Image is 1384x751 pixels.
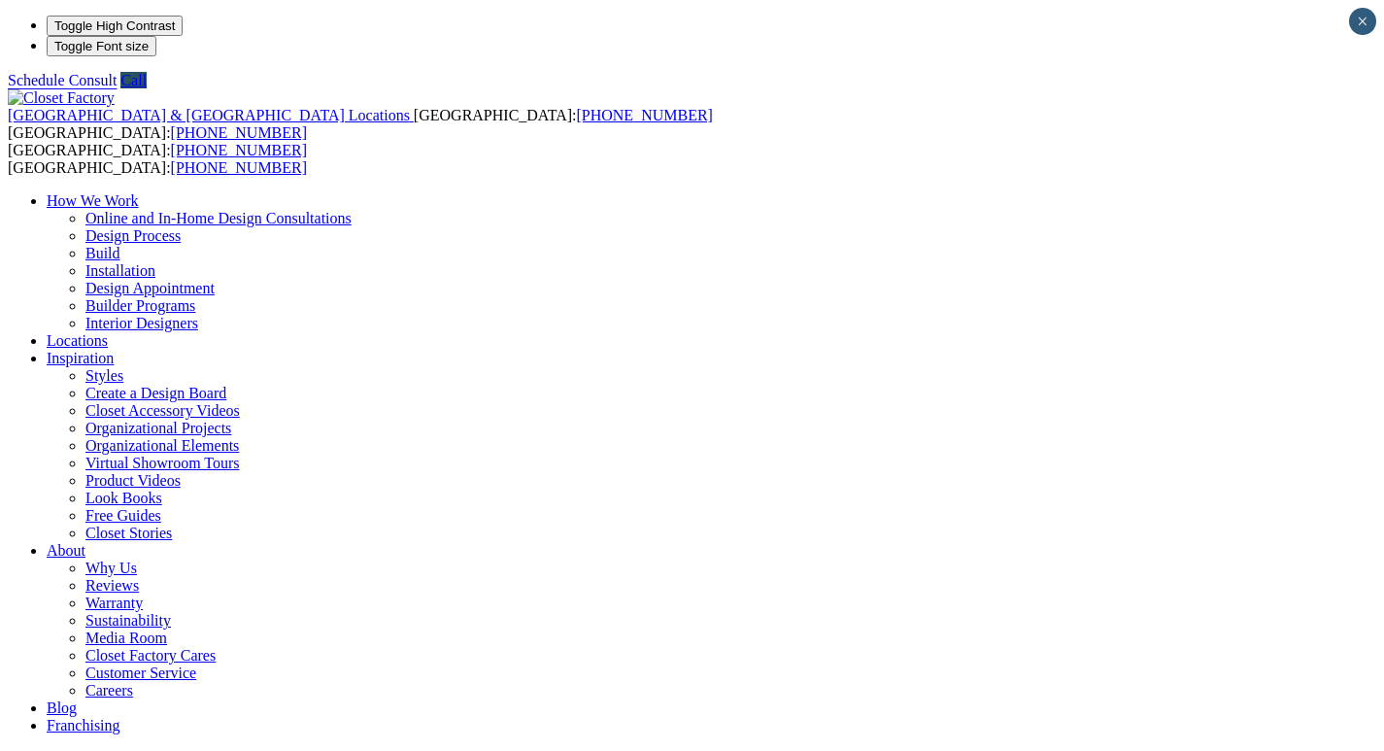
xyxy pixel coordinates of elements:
a: Styles [85,367,123,384]
a: Closet Factory Cares [85,647,216,664]
img: Closet Factory [8,89,115,107]
button: Toggle High Contrast [47,16,183,36]
a: Blog [47,700,77,716]
a: Why Us [85,560,137,576]
a: Warranty [85,595,143,611]
a: Free Guides [85,507,161,524]
a: Media Room [85,630,167,646]
a: Inspiration [47,350,114,366]
a: Build [85,245,120,261]
a: Organizational Projects [85,420,231,436]
a: Interior Designers [85,315,198,331]
a: Create a Design Board [85,385,226,401]
span: Toggle High Contrast [54,18,175,33]
a: Careers [85,682,133,699]
a: Closet Stories [85,525,172,541]
a: Product Videos [85,472,181,489]
a: [PHONE_NUMBER] [171,124,307,141]
a: Organizational Elements [85,437,239,454]
span: [GEOGRAPHIC_DATA]: [GEOGRAPHIC_DATA]: [8,142,307,176]
a: Reviews [85,577,139,594]
a: Online and In-Home Design Consultations [85,210,352,226]
a: Closet Accessory Videos [85,402,240,419]
a: [PHONE_NUMBER] [171,142,307,158]
span: [GEOGRAPHIC_DATA]: [GEOGRAPHIC_DATA]: [8,107,713,141]
a: Customer Service [85,665,196,681]
a: [PHONE_NUMBER] [171,159,307,176]
a: Sustainability [85,612,171,629]
a: Design Process [85,227,181,244]
span: Toggle Font size [54,39,149,53]
a: Franchising [47,717,120,734]
a: How We Work [47,192,139,209]
a: Call [120,72,147,88]
button: Close [1349,8,1376,35]
a: Schedule Consult [8,72,117,88]
a: About [47,542,85,559]
a: Design Appointment [85,280,215,296]
a: Builder Programs [85,297,195,314]
a: Virtual Showroom Tours [85,455,240,471]
a: Look Books [85,490,162,506]
button: Toggle Font size [47,36,156,56]
a: [GEOGRAPHIC_DATA] & [GEOGRAPHIC_DATA] Locations [8,107,414,123]
a: Locations [47,332,108,349]
span: [GEOGRAPHIC_DATA] & [GEOGRAPHIC_DATA] Locations [8,107,410,123]
a: Installation [85,262,155,279]
a: [PHONE_NUMBER] [576,107,712,123]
